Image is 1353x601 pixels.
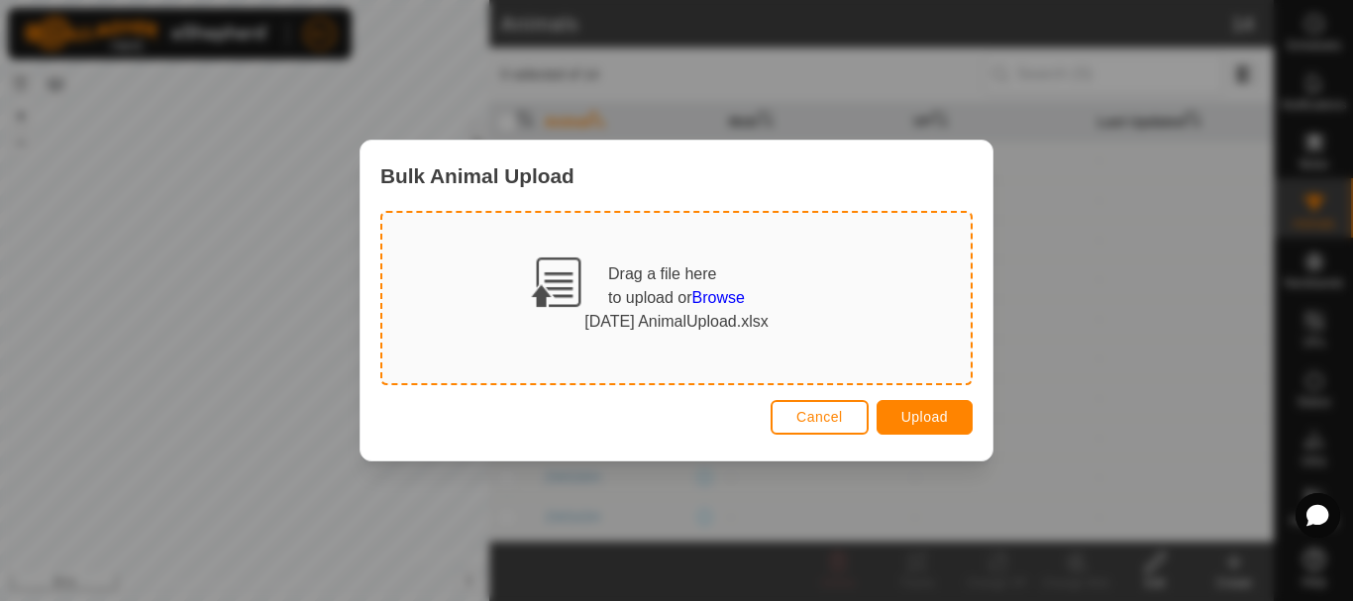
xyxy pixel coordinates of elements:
[877,400,973,435] button: Upload
[608,262,745,310] div: Drag a file here
[901,409,948,425] span: Upload
[608,286,745,310] div: to upload or
[796,409,843,425] span: Cancel
[692,289,745,306] span: Browse
[771,400,869,435] button: Cancel
[432,310,921,334] div: [DATE] AnimalUpload.xlsx
[380,160,574,191] span: Bulk Animal Upload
